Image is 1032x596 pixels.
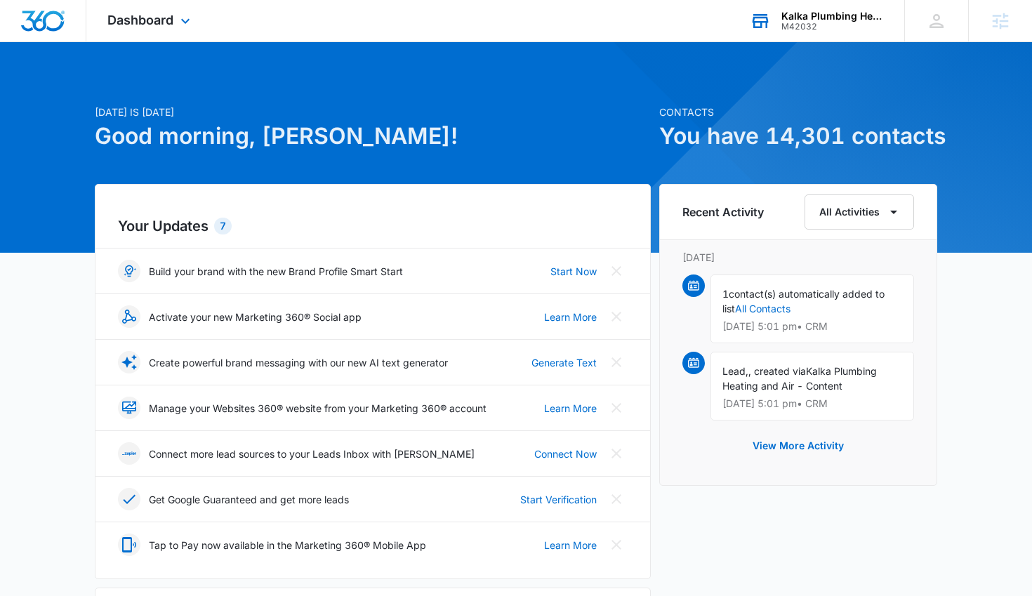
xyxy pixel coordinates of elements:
span: , created via [748,365,806,377]
p: Tap to Pay now available in the Marketing 360® Mobile App [149,538,426,552]
p: Manage your Websites 360® website from your Marketing 360® account [149,401,487,416]
p: Activate your new Marketing 360® Social app [149,310,362,324]
p: Connect more lead sources to your Leads Inbox with [PERSON_NAME] [149,446,475,461]
button: All Activities [805,194,914,230]
p: [DATE] 5:01 pm • CRM [722,399,902,409]
h1: You have 14,301 contacts [659,119,937,153]
p: [DATE] [682,250,914,265]
p: Build your brand with the new Brand Profile Smart Start [149,264,403,279]
div: account name [781,11,884,22]
a: Learn More [544,401,597,416]
button: Close [605,442,628,465]
span: Lead, [722,365,748,377]
span: Dashboard [107,13,173,27]
p: [DATE] 5:01 pm • CRM [722,322,902,331]
a: Start Now [550,264,597,279]
h6: Recent Activity [682,204,764,220]
a: Generate Text [531,355,597,370]
button: Close [605,305,628,328]
p: Get Google Guaranteed and get more leads [149,492,349,507]
a: Start Verification [520,492,597,507]
div: account id [781,22,884,32]
p: [DATE] is [DATE] [95,105,651,119]
a: Connect Now [534,446,597,461]
button: Close [605,397,628,419]
button: Close [605,351,628,373]
p: Create powerful brand messaging with our new AI text generator [149,355,448,370]
h1: Good morning, [PERSON_NAME]! [95,119,651,153]
a: Learn More [544,310,597,324]
button: View More Activity [739,429,858,463]
button: Close [605,534,628,556]
div: 7 [214,218,232,234]
h2: Your Updates [118,216,628,237]
a: All Contacts [735,303,790,314]
button: Close [605,260,628,282]
span: contact(s) automatically added to list [722,288,885,314]
p: Contacts [659,105,937,119]
a: Learn More [544,538,597,552]
button: Close [605,488,628,510]
span: 1 [722,288,729,300]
